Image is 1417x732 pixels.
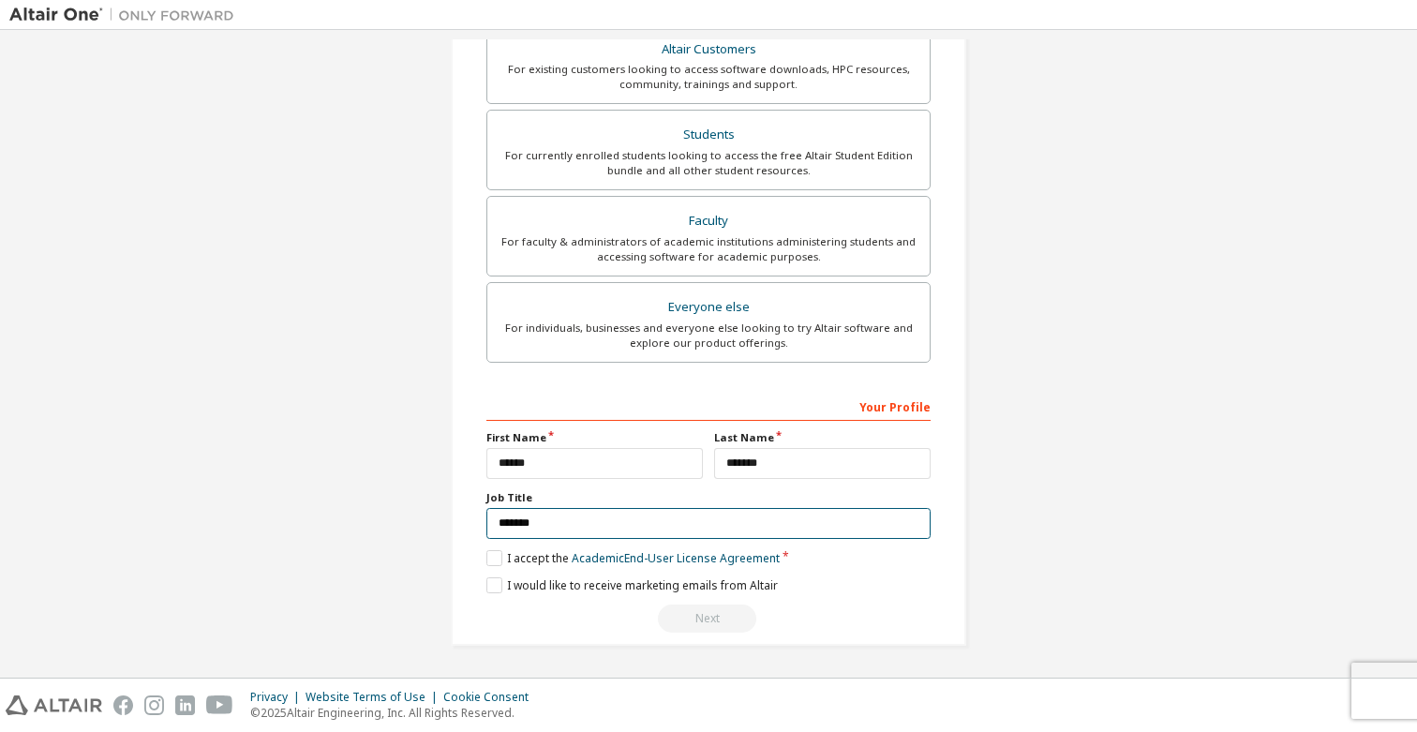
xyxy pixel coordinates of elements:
div: Cookie Consent [443,690,540,705]
div: Your Profile [486,391,931,421]
div: Faculty [499,208,918,234]
p: © 2025 Altair Engineering, Inc. All Rights Reserved. [250,705,540,721]
label: First Name [486,430,703,445]
div: For faculty & administrators of academic institutions administering students and accessing softwa... [499,234,918,264]
label: Last Name [714,430,931,445]
div: Privacy [250,690,306,705]
div: Website Terms of Use [306,690,443,705]
div: Altair Customers [499,37,918,63]
img: instagram.svg [144,695,164,715]
img: facebook.svg [113,695,133,715]
label: Job Title [486,490,931,505]
label: I would like to receive marketing emails from Altair [486,577,778,593]
div: For individuals, businesses and everyone else looking to try Altair software and explore our prod... [499,321,918,351]
div: Everyone else [499,294,918,321]
div: Students [499,122,918,148]
img: linkedin.svg [175,695,195,715]
a: Academic End-User License Agreement [572,550,780,566]
img: Altair One [9,6,244,24]
img: youtube.svg [206,695,233,715]
div: For existing customers looking to access software downloads, HPC resources, community, trainings ... [499,62,918,92]
div: For currently enrolled students looking to access the free Altair Student Edition bundle and all ... [499,148,918,178]
div: Provide a valid email to continue [486,605,931,633]
label: I accept the [486,550,780,566]
img: altair_logo.svg [6,695,102,715]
